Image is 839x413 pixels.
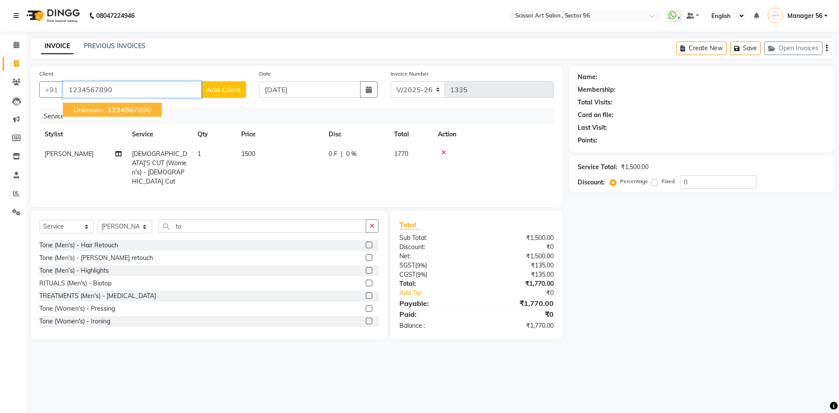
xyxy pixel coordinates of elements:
span: 12345 [107,105,129,114]
div: Sub Total: [393,233,476,243]
input: Search by Name/Mobile/Email/Code [63,81,201,98]
span: 1500 [241,150,255,158]
div: Tone (Men's) - Highlights [39,266,109,275]
div: Service Total: [578,163,617,172]
span: Total [399,220,419,229]
div: ₹1,500.00 [476,252,560,261]
span: 9% [417,271,426,278]
th: Qty [192,125,236,144]
div: Discount: [393,243,476,252]
div: Name: [578,73,597,82]
div: Points: [578,136,597,145]
span: 1 [198,150,201,158]
div: Tone (Men's) - Hair Retouch [39,241,118,250]
label: Percentage [620,177,648,185]
div: Discount: [578,178,605,187]
th: Disc [323,125,389,144]
div: ( ) [393,270,476,279]
div: ₹1,770.00 [476,298,560,309]
span: Manager 56 [787,11,822,21]
span: SGST [399,261,415,269]
div: ₹0 [476,243,560,252]
div: ( ) [393,261,476,270]
a: Add Tip [393,288,490,298]
div: Last Visit: [578,123,607,132]
div: Paid: [393,309,476,319]
div: Membership: [578,85,616,94]
th: Price [236,125,323,144]
img: logo [22,3,82,28]
span: | [341,149,343,159]
span: Add Client [206,85,241,94]
input: Search or Scan [159,219,366,233]
div: Total: [393,279,476,288]
div: ₹1,500.00 [476,233,560,243]
button: Open Invoices [764,42,822,55]
label: Client [39,70,53,78]
div: ₹0 [490,288,560,298]
div: Payable: [393,298,476,309]
span: 9% [417,262,425,269]
span: 0 % [346,149,357,159]
div: ₹135.00 [476,270,560,279]
ngb-highlight: 67890 [106,105,151,114]
div: ₹1,770.00 [476,279,560,288]
div: ₹135.00 [476,261,560,270]
th: Action [433,125,554,144]
label: Invoice Number [391,70,429,78]
b: 08047224946 [96,3,135,28]
div: Tone (Men's) - [PERSON_NAME] retouch [39,253,153,263]
div: Net: [393,252,476,261]
span: [DEMOGRAPHIC_DATA]'S CUT (Women's) - [DEMOGRAPHIC_DATA] Cut [132,150,187,185]
span: 0 F [329,149,337,159]
span: [PERSON_NAME] [45,150,94,158]
button: Add Client [201,81,246,98]
th: Stylist [39,125,127,144]
button: +91 [39,81,64,98]
label: Date [259,70,271,78]
span: Unknown [73,105,104,114]
div: Services [40,108,560,125]
span: 1770 [394,150,408,158]
div: Tone (Women's) - Pressing [39,304,115,313]
a: PREVIOUS INVOICES [84,42,146,50]
div: Card on file: [578,111,614,120]
img: Manager 56 [768,8,783,23]
div: TREATMENTS (Men's) - [MEDICAL_DATA] [39,292,156,301]
div: ₹1,770.00 [476,321,560,330]
span: CGST [399,271,416,278]
th: Total [389,125,433,144]
div: Tone (Women's) - Ironing [39,317,110,326]
div: Total Visits: [578,98,612,107]
div: RITUALS (Men's) - Biotop [39,279,111,288]
label: Fixed [662,177,675,185]
div: ₹1,500.00 [621,163,648,172]
button: Create New [676,42,727,55]
div: ₹0 [476,309,560,319]
div: Balance : [393,321,476,330]
button: Save [730,42,761,55]
th: Service [127,125,192,144]
a: INVOICE [41,38,73,54]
